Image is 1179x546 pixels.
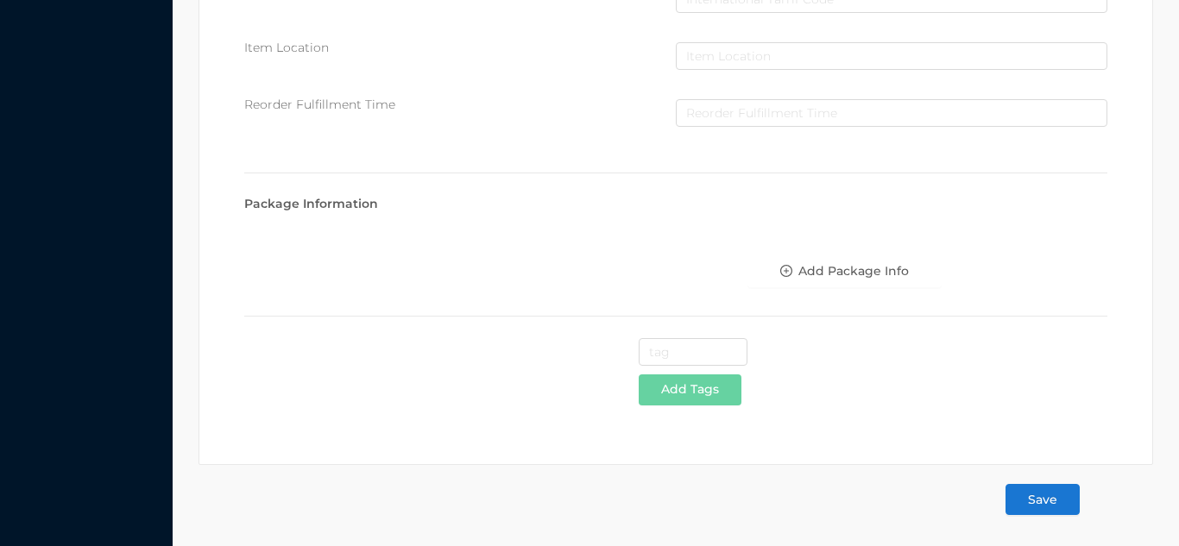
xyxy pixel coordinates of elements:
[244,96,676,114] div: Reorder Fulfillment Time
[676,42,1107,70] input: Item Location
[639,338,748,366] input: tag
[244,195,1107,213] div: Package Information
[244,39,676,57] div: Item Location
[676,99,1107,127] input: Reorder Fulfillment Time
[1006,484,1080,515] button: Save
[639,374,741,405] button: Add Tags
[747,256,942,287] button: icon: plus-circle-oAdd Package Info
